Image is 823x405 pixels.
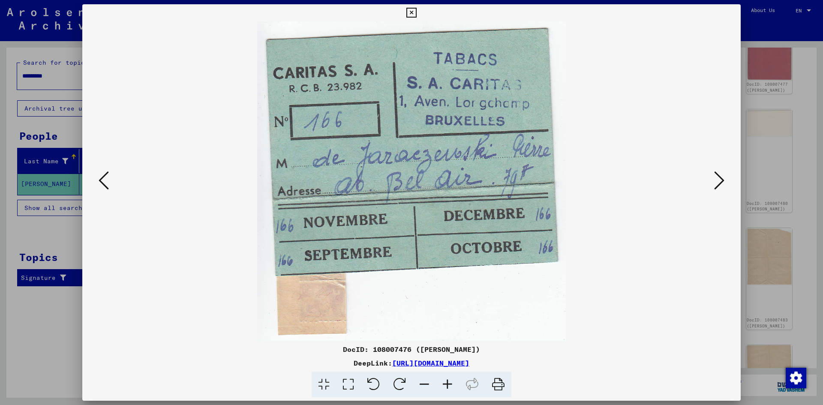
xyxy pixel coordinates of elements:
img: Change consent [786,368,806,388]
a: [URL][DOMAIN_NAME] [392,359,469,367]
img: 001.jpg [111,21,712,341]
div: Change consent [785,367,806,388]
div: DocID: 108007476 ([PERSON_NAME]) [82,344,741,354]
div: DeepLink: [82,358,741,368]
